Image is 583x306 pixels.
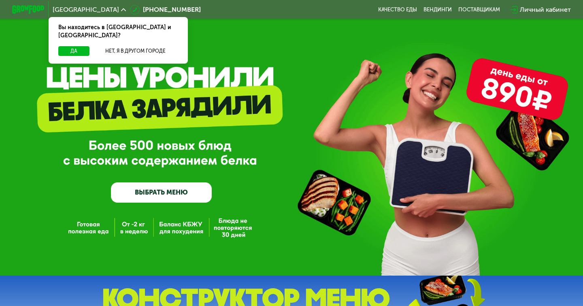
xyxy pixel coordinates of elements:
button: Нет, я в другом городе [93,46,178,56]
a: [PHONE_NUMBER] [130,5,201,15]
a: Качество еды [378,6,417,13]
div: Личный кабинет [520,5,571,15]
span: [GEOGRAPHIC_DATA] [53,6,119,13]
div: поставщикам [458,6,500,13]
div: Вы находитесь в [GEOGRAPHIC_DATA] и [GEOGRAPHIC_DATA]? [49,17,188,46]
button: Да [58,46,89,56]
a: Вендинги [423,6,452,13]
a: ВЫБРАТЬ МЕНЮ [111,182,212,203]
